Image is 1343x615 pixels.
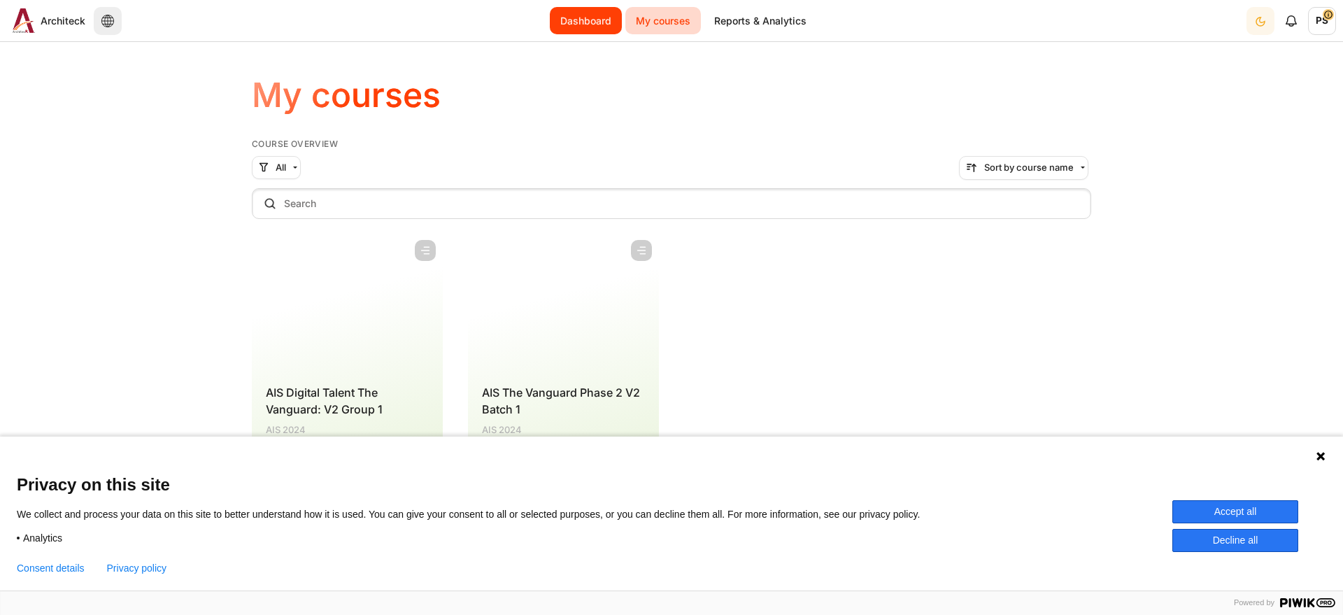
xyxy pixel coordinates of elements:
span: AIS 2024 [482,423,522,437]
button: Decline all [1172,529,1298,552]
span: Architeck [41,13,85,28]
a: AIS The Vanguard Phase 2 V2 Batch 1 [482,386,640,416]
span: Sort by course name [984,161,1074,175]
span: AIS 2024 [266,423,306,437]
span: PS [1308,7,1336,35]
button: Sorting drop-down menu [959,156,1088,180]
input: Search [252,188,1091,219]
button: Grouping drop-down menu [252,156,301,180]
a: AIS Digital Talent The Vanguard: V2 Group 1 [266,386,383,416]
span: Privacy on this site [17,474,1326,495]
button: Light Mode Dark Mode [1246,7,1274,35]
a: Dashboard [550,7,622,34]
a: My courses [625,7,701,34]
span: Analytics [23,532,62,544]
button: Accept all [1172,500,1298,523]
a: User menu [1308,7,1336,35]
span: Powered by [1228,598,1280,607]
a: Architeck Architeck [7,8,85,33]
button: Consent details [17,563,85,574]
div: Dark Mode [1248,6,1273,35]
p: We collect and process your data on this site to better understand how it is used. You can give y... [17,508,941,521]
button: Languages [94,7,122,35]
a: Privacy policy [107,563,167,574]
span: All [276,161,286,175]
a: Reports & Analytics [704,7,817,34]
div: Course overview controls [252,156,1091,222]
img: Architeck [13,8,35,33]
div: Show notification window with no new notifications [1277,7,1305,35]
h5: Course overview [252,139,1091,150]
h1: My courses [252,73,441,117]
